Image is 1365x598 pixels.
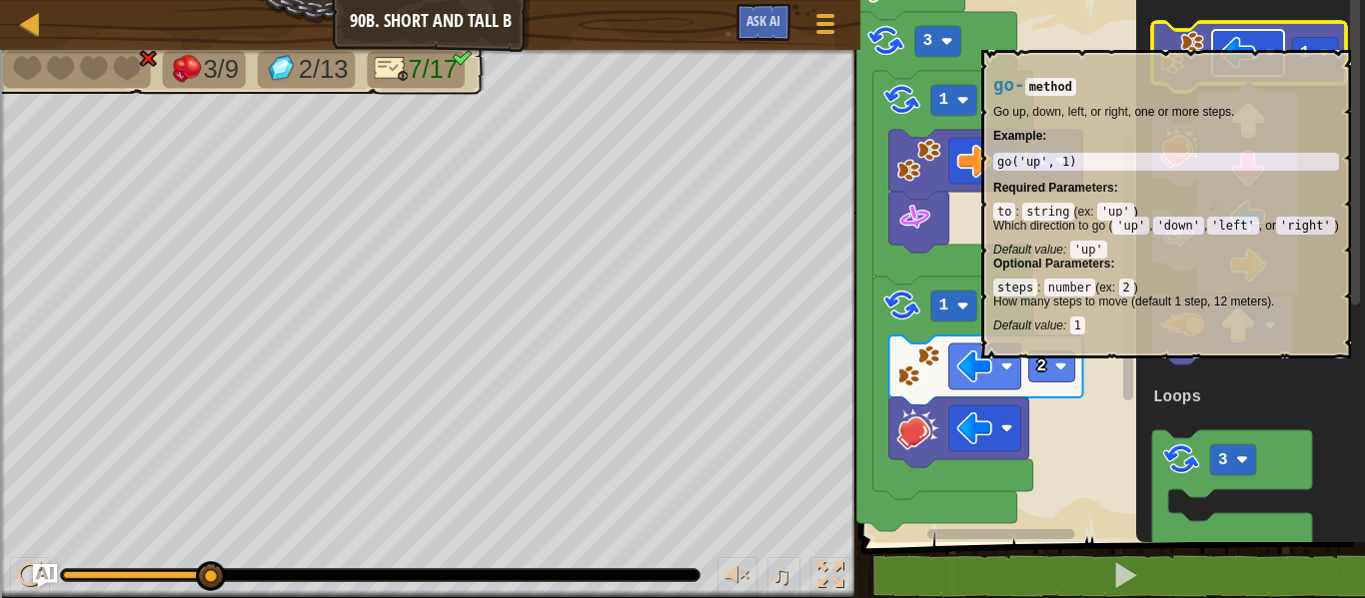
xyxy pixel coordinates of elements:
[993,129,1046,143] strong: :
[8,137,1357,155] div: Sign out
[8,119,1357,137] div: Options
[939,91,949,109] text: 1
[33,564,57,588] button: Ask AI
[1090,205,1097,219] span: :
[1207,217,1258,235] code: 'left'
[939,297,949,314] text: 1
[767,557,801,598] button: ♫
[1112,217,1149,235] code: 'up'
[1276,217,1335,235] code: 'right'
[1037,281,1044,295] span: :
[1119,279,1134,297] code: 2
[1044,279,1095,297] code: number
[993,318,1063,332] span: Default value
[1063,318,1070,332] span: :
[1300,44,1310,62] text: 1
[810,557,850,598] button: Toggle fullscreen
[10,557,50,598] button: Ctrl + P: Play
[1025,78,1076,96] code: method
[1078,205,1091,219] span: ex
[8,101,1357,119] div: Delete
[1112,281,1119,295] span: :
[993,105,1339,119] p: Go up, down, left, or right, one or more steps.
[1022,203,1073,221] code: string
[8,83,1357,101] div: Move To ...
[1110,257,1114,271] span: :
[1099,281,1112,295] span: ex
[993,257,1110,271] span: Optional Parameters
[771,560,791,590] span: ♫
[8,47,1357,65] div: Sort A > Z
[923,32,933,50] text: 3
[993,75,1014,95] span: go
[746,11,780,30] span: Ask AI
[1037,357,1047,375] text: 2
[993,76,1339,95] h4: -
[1070,316,1085,334] code: 1
[8,8,418,26] div: Home
[1218,451,1228,469] text: 3
[997,155,1335,169] div: go('up', 1)
[1114,181,1118,195] span: :
[800,4,850,51] button: Show game menu
[1153,217,1204,235] code: 'down'
[717,557,757,598] button: Adjust volume
[993,205,1339,257] div: ( )
[993,181,1114,195] span: Required Parameters
[8,26,185,47] input: Search outlines
[1097,203,1134,221] code: 'up'
[993,295,1339,308] p: How many steps to move (default 1 step, 12 meters).
[993,243,1063,257] span: Default value
[993,281,1339,332] div: ( )
[1153,388,1201,406] text: Loops
[1070,241,1107,259] code: 'up'
[1015,205,1022,219] span: :
[8,65,1357,83] div: Sort New > Old
[993,279,1037,297] code: steps
[993,203,1015,221] code: to
[736,4,790,41] button: Ask AI
[993,219,1339,233] p: Which direction to go ( , , , or )
[1063,243,1070,257] span: :
[993,129,1042,143] span: Example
